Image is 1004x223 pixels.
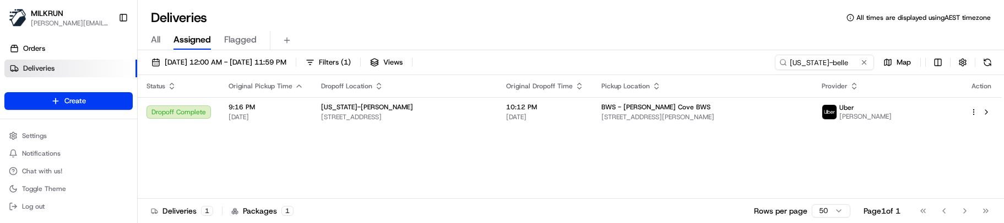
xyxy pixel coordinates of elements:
div: 1 [281,206,294,216]
div: Page 1 of 1 [864,205,900,216]
span: ( 1 ) [341,57,351,67]
span: Chat with us! [22,167,62,176]
span: Views [383,57,403,67]
span: Toggle Theme [22,184,66,193]
span: Notifications [22,149,61,158]
span: [STREET_ADDRESS] [321,113,489,121]
span: 10:12 PM [506,103,584,112]
a: Orders [4,40,137,57]
button: [DATE] 12:00 AM - [DATE] 11:59 PM [146,55,291,70]
button: MILKRUN [31,8,63,19]
input: Type to search [775,55,874,70]
div: Action [970,82,993,91]
button: Filters(1) [301,55,356,70]
button: Refresh [980,55,995,70]
span: Filters [319,57,351,67]
span: Map [897,57,911,67]
div: Packages [231,205,294,216]
div: 1 [201,206,213,216]
button: Toggle Theme [4,181,133,197]
img: uber-new-logo.jpeg [822,105,837,119]
button: Log out [4,199,133,214]
span: 9:16 PM [229,103,303,112]
span: Pickup Location [601,82,650,91]
span: [US_STATE]-[PERSON_NAME] [321,103,413,112]
span: [PERSON_NAME] [839,112,892,121]
button: Settings [4,128,133,144]
span: [DATE] 12:00 AM - [DATE] 11:59 PM [165,57,286,67]
span: All [151,33,160,46]
button: Chat with us! [4,163,133,179]
button: Notifications [4,146,133,161]
span: Orders [23,44,45,54]
span: Original Pickup Time [229,82,292,91]
div: Deliveries [151,205,213,216]
span: Dropoff Location [321,82,372,91]
span: Create [64,96,86,106]
span: [DATE] [506,113,584,121]
span: Status [146,82,165,91]
span: Settings [22,131,47,140]
h1: Deliveries [151,9,207,26]
button: Map [878,55,916,70]
span: Log out [22,202,45,211]
p: Rows per page [754,205,807,216]
span: All times are displayed using AEST timezone [856,13,991,22]
span: Flagged [224,33,257,46]
span: Deliveries [23,63,55,73]
span: [DATE] [229,113,303,121]
button: Views [365,55,408,70]
button: Create [4,92,133,110]
span: BWS - [PERSON_NAME] Cove BWS [601,103,710,112]
button: [PERSON_NAME][EMAIL_ADDRESS][DOMAIN_NAME] [31,19,110,28]
span: Provider [822,82,848,91]
span: Original Dropoff Time [506,82,573,91]
span: [STREET_ADDRESS][PERSON_NAME] [601,113,804,121]
button: MILKRUNMILKRUN[PERSON_NAME][EMAIL_ADDRESS][DOMAIN_NAME] [4,4,114,31]
span: Uber [839,103,854,112]
a: Deliveries [4,60,137,77]
span: Assigned [173,33,211,46]
img: MILKRUN [9,9,26,26]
